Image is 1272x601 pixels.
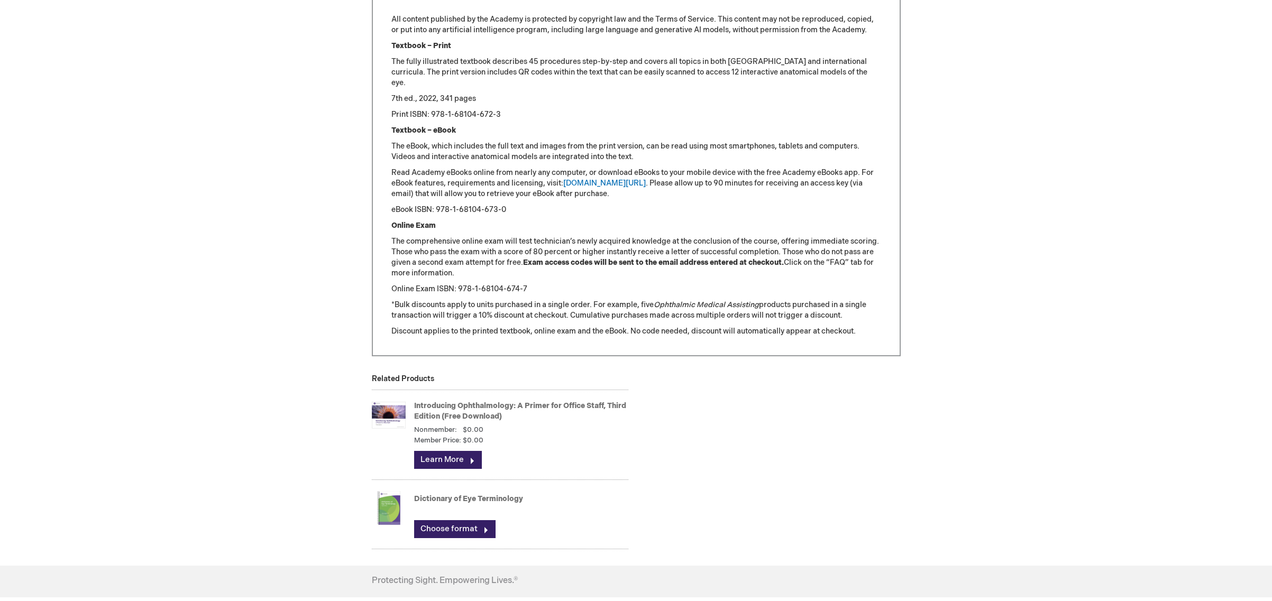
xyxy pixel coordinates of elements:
p: The comprehensive online exam will test technician’s newly acquired knowledge at the conclusion o... [391,236,881,279]
h4: Protecting Sight. Empowering Lives.® [372,576,518,586]
strong: Textbook – Print [391,41,451,50]
a: [DOMAIN_NAME][URL] [563,179,646,188]
img: Dictionary of Eye Terminology [372,487,406,529]
em: Ophthalmic Medical Assisting [654,300,759,309]
strong: Related Products [372,374,434,383]
strong: Nonmember: [414,425,457,435]
p: The fully illustrated textbook describes 45 procedures step-by-step and covers all topics in both... [391,57,881,88]
p: All content published by the Academy is protected by copyright law and the Terms of Service. This... [391,14,881,35]
p: 7th ed., 2022, 341 pages [391,94,881,104]
p: Read Academy eBooks online from nearly any computer, or download eBooks to your mobile device wit... [391,168,881,199]
p: Print ISBN: 978-1-68104-672-3 [391,109,881,120]
strong: Member Price: [414,436,461,446]
p: Discount applies to the printed textbook, online exam and the eBook. No code needed, discount wil... [391,326,881,337]
p: *Bulk discounts apply to units purchased in a single order. For example, five products purchased ... [391,300,881,321]
img: Introducing Ophthalmology: A Primer for Office Staff, Third Edition (Free Download) [372,394,406,436]
a: Learn More [414,451,482,469]
span: $0.00 [463,426,483,434]
p: eBook ISBN: 978-1-68104-673-0 [391,205,881,215]
p: Online Exam ISBN: 978-1-68104-674-7 [391,284,881,294]
p: The eBook, which includes the full text and images from the print version, can be read using most... [391,141,881,162]
strong: Online Exam [391,221,436,230]
strong: Textbook – eBook [391,126,456,135]
strong: Exam access codes will be sent to the email address entered at checkout. [523,258,784,267]
a: Dictionary of Eye Terminology [414,494,523,503]
a: Choose format [414,520,496,538]
a: Introducing Ophthalmology: A Primer for Office Staff, Third Edition (Free Download) [414,401,626,421]
span: $0.00 [463,436,483,446]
